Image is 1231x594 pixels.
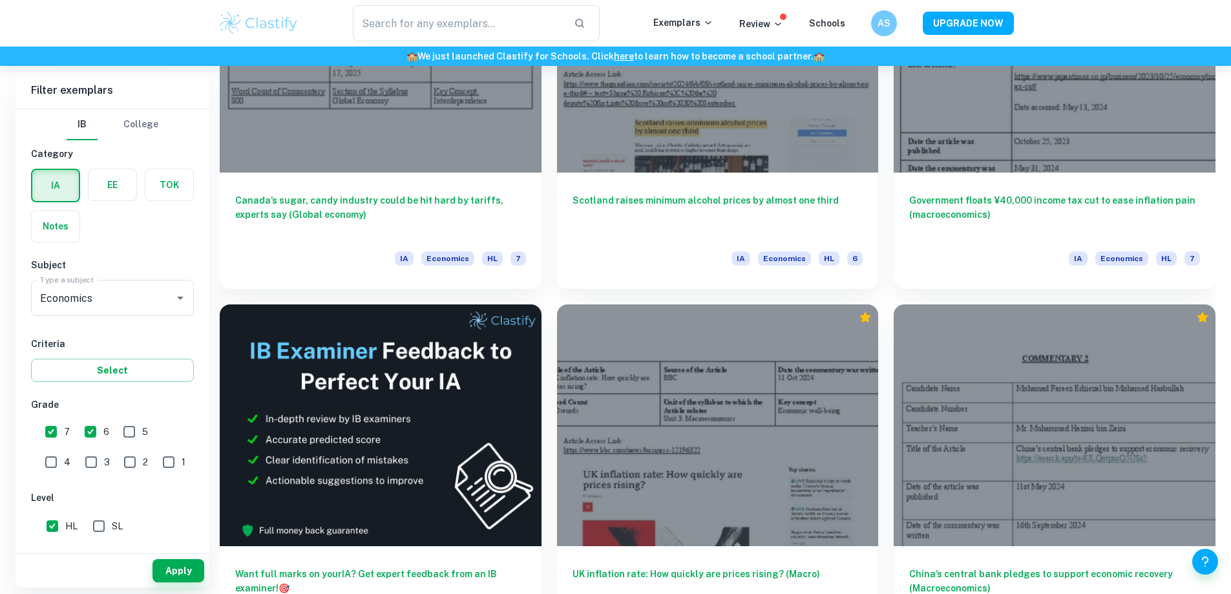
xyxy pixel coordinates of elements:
span: 7 [64,425,70,439]
button: IB [67,109,98,140]
button: Apply [153,559,204,582]
button: College [123,109,158,140]
span: HL [482,251,503,266]
h6: We just launched Clastify for Schools. Click to learn how to become a school partner. [3,49,1228,63]
div: Premium [859,311,872,324]
span: 4 [64,455,70,469]
span: 3 [104,455,110,469]
button: Select [31,359,194,382]
h6: Government floats ¥40,000 income tax cut to ease inflation pain (macroeconomics) [909,193,1200,236]
h6: Scotland raises minimum alcohol prices by almost one third [573,193,863,236]
span: 7 [510,251,526,266]
span: 5 [142,425,148,439]
input: Search for any exemplars... [353,5,564,41]
h6: Subject [31,258,194,272]
span: IA [1069,251,1088,266]
h6: Canada’s sugar, candy industry could be hit hard by tariffs, experts say (Global economy) [235,193,526,236]
span: SL [112,519,123,533]
span: Economics [1095,251,1148,266]
p: Exemplars [653,16,713,30]
h6: Category [31,147,194,161]
span: 🎯 [279,583,289,593]
h6: Criteria [31,337,194,351]
span: HL [819,251,839,266]
h6: Grade [31,398,194,412]
p: Review [739,17,783,31]
h6: Filter exemplars [16,72,209,109]
button: Notes [32,211,79,242]
img: Thumbnail [220,304,542,546]
span: 🏫 [814,51,825,61]
span: 6 [847,251,863,266]
span: 2 [143,455,148,469]
button: IA [32,170,79,201]
h6: AS [876,16,891,30]
button: Help and Feedback [1192,549,1218,575]
span: 🏫 [406,51,417,61]
label: Type a subject [40,274,94,285]
button: TOK [145,169,193,200]
span: HL [65,519,78,533]
span: Economics [758,251,811,266]
button: UPGRADE NOW [923,12,1014,35]
span: 6 [103,425,109,439]
span: 7 [1184,251,1200,266]
button: AS [871,10,897,36]
span: IA [395,251,414,266]
a: here [614,51,634,61]
img: Clastify logo [218,10,300,36]
h6: Level [31,491,194,505]
span: IA [731,251,750,266]
a: Schools [809,18,845,28]
span: 1 [182,455,185,469]
span: Economics [421,251,474,266]
span: HL [1156,251,1177,266]
button: Open [171,289,189,307]
div: Premium [1196,311,1209,324]
div: Filter type choice [67,109,158,140]
button: EE [89,169,136,200]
